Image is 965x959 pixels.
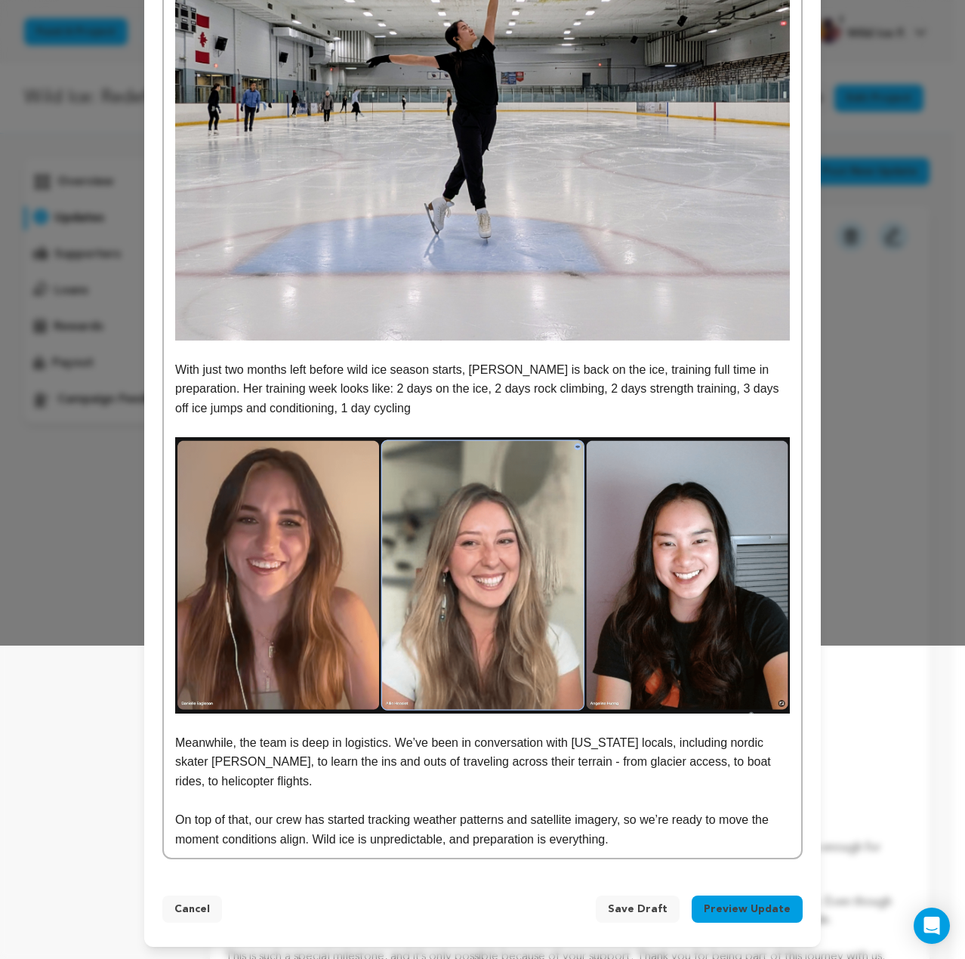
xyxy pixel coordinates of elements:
button: Preview Update [692,896,803,923]
button: Cancel [162,896,222,923]
p: On top of that, our crew has started tracking weather patterns and satellite imagery, so we’re re... [175,810,790,849]
span: Save Draft [608,902,667,917]
button: Save Draft [596,896,680,923]
img: 1758593257-Screenshot%202025-09-17%20220109-min.png [175,437,790,714]
div: Open Intercom Messenger [914,908,950,944]
p: Meanwhile, the team is deep in logistics. We’ve been in conversation with [US_STATE] locals, incl... [175,733,790,791]
p: With just two months left before wild ice season starts, [PERSON_NAME] is back on the ice, traini... [175,360,790,418]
